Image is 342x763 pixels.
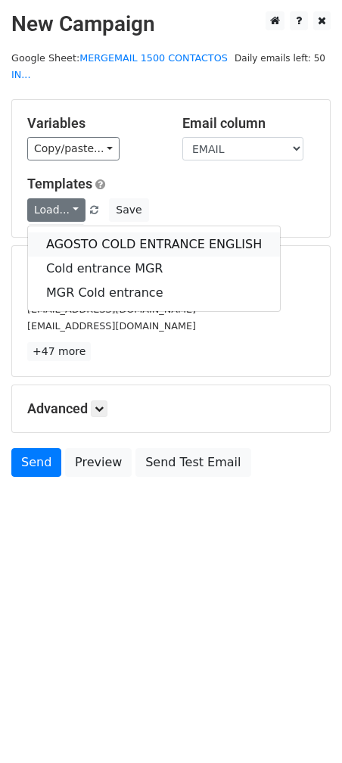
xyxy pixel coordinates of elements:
[11,11,331,37] h2: New Campaign
[266,690,342,763] iframe: Chat Widget
[28,257,280,281] a: Cold entrance MGR
[27,304,196,315] small: [EMAIL_ADDRESS][DOMAIN_NAME]
[27,342,91,361] a: +47 more
[229,52,331,64] a: Daily emails left: 50
[27,115,160,132] h5: Variables
[27,400,315,417] h5: Advanced
[11,448,61,477] a: Send
[135,448,250,477] a: Send Test Email
[109,198,148,222] button: Save
[27,320,196,332] small: [EMAIL_ADDRESS][DOMAIN_NAME]
[27,176,92,192] a: Templates
[266,690,342,763] div: Widget de chat
[182,115,315,132] h5: Email column
[28,281,280,305] a: MGR Cold entrance
[11,52,228,81] small: Google Sheet:
[229,50,331,67] span: Daily emails left: 50
[11,52,228,81] a: MERGEMAIL 1500 CONTACTOS IN...
[65,448,132,477] a: Preview
[28,232,280,257] a: AGOSTO COLD ENTRANCE ENGLISH
[27,198,85,222] a: Load...
[27,137,120,160] a: Copy/paste...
